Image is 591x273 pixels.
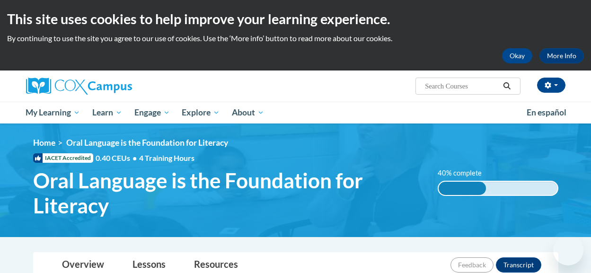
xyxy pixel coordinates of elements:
[424,80,500,92] input: Search Courses
[96,153,139,163] span: 0.40 CEUs
[139,153,194,162] span: 4 Training Hours
[7,33,584,44] p: By continuing to use the site you agree to our use of cookies. Use the ‘More info’ button to read...
[527,107,566,117] span: En español
[19,102,573,123] div: Main menu
[232,107,264,118] span: About
[26,78,196,95] a: Cox Campus
[26,78,132,95] img: Cox Campus
[128,102,176,123] a: Engage
[450,257,494,273] button: Feedback
[438,168,492,178] label: 40% complete
[502,48,532,63] button: Okay
[520,103,573,123] a: En español
[439,182,486,195] div: 40% complete
[182,107,220,118] span: Explore
[26,107,80,118] span: My Learning
[33,153,93,163] span: IACET Accredited
[226,102,270,123] a: About
[33,168,423,218] span: Oral Language is the Foundation for Literacy
[33,138,55,148] a: Home
[176,102,226,123] a: Explore
[496,257,541,273] button: Transcript
[66,138,228,148] span: Oral Language is the Foundation for Literacy
[134,107,170,118] span: Engage
[537,78,565,93] button: Account Settings
[86,102,128,123] a: Learn
[539,48,584,63] a: More Info
[553,235,583,265] iframe: Button to launch messaging window
[7,9,584,28] h2: This site uses cookies to help improve your learning experience.
[92,107,122,118] span: Learn
[20,102,87,123] a: My Learning
[132,153,137,162] span: •
[500,80,514,92] button: Search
